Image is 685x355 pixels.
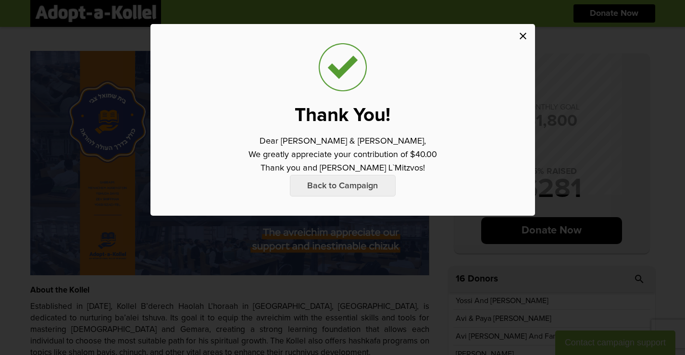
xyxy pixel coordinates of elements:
[517,30,529,42] i: close
[295,106,390,125] p: Thank You!
[290,175,396,196] p: Back to Campaign
[260,135,426,148] p: Dear [PERSON_NAME] & [PERSON_NAME],
[249,148,437,161] p: We greatly appreciate your contribution of $40.00
[319,43,367,91] img: check_trans_bg.png
[261,161,425,175] p: Thank you and [PERSON_NAME] L`Mitzvos!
